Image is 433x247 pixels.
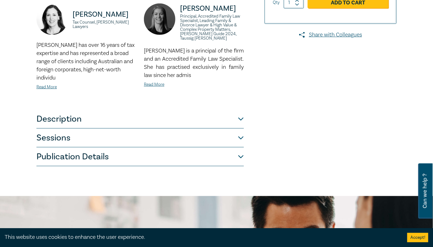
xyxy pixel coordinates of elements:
p: [PERSON_NAME] [180,3,244,14]
a: Share with Colleagues [265,31,397,39]
span: [PERSON_NAME] is a principal of the firm and an Accredited Family Law Specialist. She has practis... [144,47,244,79]
span: [PERSON_NAME] has over 16 years of tax expertise and has represented a broad range of clients inc... [36,41,134,81]
button: Sessions [36,129,244,147]
button: Publication Details [36,147,244,166]
small: Tax Counsel, [PERSON_NAME] Lawyers [73,20,136,29]
img: https://s3.ap-southeast-2.amazonaws.com/lc-presenter-images/Tamara%20Cardan.jpg [36,3,68,35]
span: Can we help ? [422,167,428,215]
p: [PERSON_NAME] [73,9,136,19]
button: Accept cookies [407,233,428,242]
a: Read More [144,82,164,87]
small: Principal, Accredited Family Law Specialist, Leading Family & Divorce Lawyer & High Value & Compl... [180,14,244,41]
a: Read More [36,84,57,90]
div: This website uses cookies to enhance the user experience. [5,233,398,241]
button: Description [36,110,244,129]
img: https://s3.ap-southeast-2.amazonaws.com/leo-cussen-store-production-content/Contacts/Kylie%20Sand... [144,3,175,35]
